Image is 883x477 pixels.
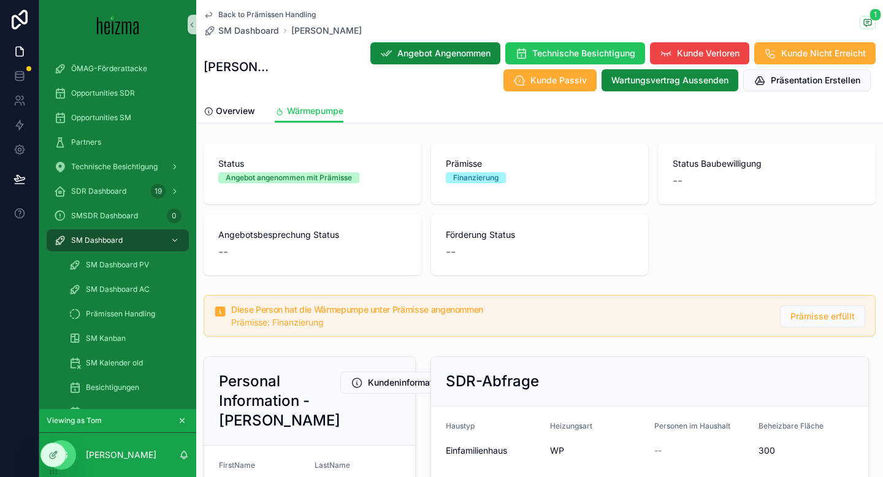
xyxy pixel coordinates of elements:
[340,372,512,394] button: Kundeninformationen Bearbeiten
[602,69,738,91] button: Wartungsvertrag Aussenden
[781,47,866,59] span: Kunde Nicht Erreicht
[86,260,149,270] span: SM Dashboard PV
[61,327,189,349] a: SM Kanban
[39,49,196,409] div: scrollable content
[47,180,189,202] a: SDR Dashboard19
[368,376,502,389] span: Kundeninformationen Bearbeiten
[673,158,861,170] span: Status Baubewilligung
[677,47,740,59] span: Kunde Verloren
[219,460,255,470] span: FirstName
[870,9,881,21] span: 1
[71,88,135,98] span: Opportunities SDR
[204,10,316,20] a: Back to Prämissen Handling
[216,105,255,117] span: Overview
[71,64,147,74] span: ÖMAG-Förderattacke
[446,445,540,457] span: Einfamilienhaus
[47,107,189,129] a: Opportunities SM
[532,47,635,59] span: Technische Besichtigung
[71,137,101,147] span: Partners
[275,100,343,123] a: Wärmepumpe
[446,158,634,170] span: Prämisse
[503,69,597,91] button: Kunde Passiv
[790,310,855,322] span: Prämisse erfüllt
[673,172,682,189] span: --
[754,42,876,64] button: Kunde Nicht Erreicht
[204,25,279,37] a: SM Dashboard
[446,229,634,241] span: Förderung Status
[47,131,189,153] a: Partners
[61,278,189,300] a: SM Dashboard AC
[446,421,475,430] span: Haustyp
[291,25,362,37] a: [PERSON_NAME]
[231,317,324,327] span: Prämisse: Finanzierung
[71,162,158,172] span: Technische Besichtigung
[397,47,491,59] span: Angebot Angenommen
[218,243,228,261] span: --
[650,42,749,64] button: Kunde Verloren
[287,105,343,117] span: Wärmepumpe
[47,229,189,251] a: SM Dashboard
[505,42,645,64] button: Technische Besichtigung
[47,58,189,80] a: ÖMAG-Förderattacke
[231,316,770,329] div: Prämisse: Finanzierung
[315,460,350,470] span: LastName
[47,205,189,227] a: SMSDR Dashboard0
[453,172,499,183] div: Finanzierung
[218,25,279,37] span: SM Dashboard
[530,74,587,86] span: Kunde Passiv
[231,305,770,314] h5: Diese Person hat die Wärmepumpe unter Prämisse angenommen
[71,211,138,221] span: SMSDR Dashboard
[61,376,189,399] a: Besichtigungen
[759,421,824,430] span: Beheizbare Fläche
[446,243,456,261] span: --
[370,42,500,64] button: Angebot Angenommen
[446,372,539,391] h2: SDR-Abfrage
[218,158,407,170] span: Status
[86,449,156,461] p: [PERSON_NAME]
[47,416,102,425] span: Viewing as Tom
[550,421,592,430] span: Heizungsart
[204,58,272,75] h1: [PERSON_NAME]
[151,184,166,199] div: 19
[97,15,139,34] img: App logo
[204,100,255,124] a: Overview
[218,10,316,20] span: Back to Prämissen Handling
[771,74,860,86] span: Präsentation Erstellen
[61,352,189,374] a: SM Kalender old
[71,186,126,196] span: SDR Dashboard
[167,208,182,223] div: 0
[47,82,189,104] a: Opportunities SDR
[61,401,189,423] a: Installationen
[654,421,730,430] span: Personen im Haushalt
[86,334,126,343] span: SM Kanban
[86,407,132,417] span: Installationen
[61,254,189,276] a: SM Dashboard PV
[759,445,853,457] span: 300
[611,74,728,86] span: Wartungsvertrag Aussenden
[860,16,876,31] button: 1
[780,305,865,327] button: Prämisse erfüllt
[47,156,189,178] a: Technische Besichtigung
[654,445,662,457] span: --
[86,358,143,368] span: SM Kalender old
[71,235,123,245] span: SM Dashboard
[71,113,131,123] span: Opportunities SM
[86,284,150,294] span: SM Dashboard AC
[743,69,871,91] button: Präsentation Erstellen
[61,303,189,325] a: Prämissen Handling
[86,309,155,319] span: Prämissen Handling
[550,445,644,457] span: WP
[86,383,139,392] span: Besichtigungen
[219,372,340,430] h2: Personal Information - [PERSON_NAME]
[218,229,407,241] span: Angebotsbesprechung Status
[226,172,352,183] div: Angebot angenommen mit Prämisse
